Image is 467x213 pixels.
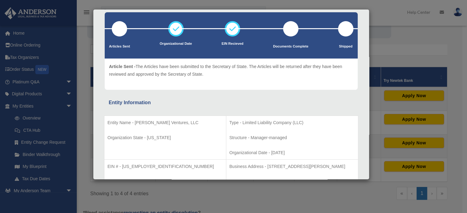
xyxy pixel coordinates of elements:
[160,41,192,47] p: Organizational Date
[109,63,353,78] p: The Articles have been submitted to the Secretary of State. The Articles will be returned after t...
[109,44,130,50] p: Articles Sent
[338,44,353,50] p: Shipped
[229,149,355,157] p: Organizational Date - [DATE]
[107,178,223,185] p: SOS number - N059391
[107,163,223,170] p: EIN # - [US_EMPLOYER_IDENTIFICATION_NUMBER]
[273,44,308,50] p: Documents Complete
[107,119,223,127] p: Entity Name - [PERSON_NAME] Ventures, LLC
[222,41,243,47] p: EIN Recieved
[229,163,355,170] p: Business Address - [STREET_ADDRESS][PERSON_NAME]
[109,98,354,107] div: Entity Information
[229,119,355,127] p: Type - Limited Liability Company (LLC)
[107,134,223,142] p: Organization State - [US_STATE]
[109,64,135,69] span: Article Sent -
[229,134,355,142] p: Structure - Manager-managed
